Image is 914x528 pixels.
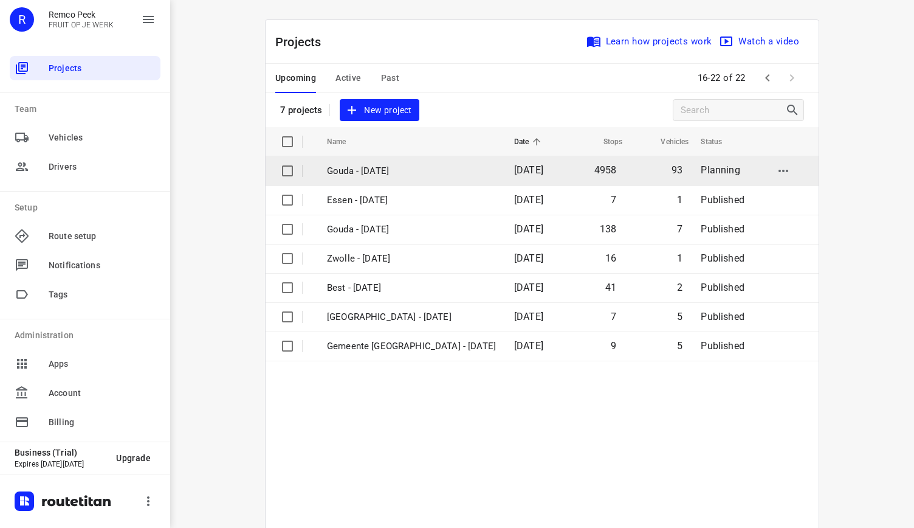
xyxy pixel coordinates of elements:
span: Route setup [49,230,156,243]
span: [DATE] [514,164,543,176]
div: Vehicles [10,125,160,150]
span: Published [701,194,744,206]
span: Date [514,134,545,149]
span: Vehicles [645,134,689,149]
span: 7 [677,223,682,235]
span: Vehicles [49,131,156,144]
p: Best - Friday [327,281,496,295]
p: FRUIT OP JE WERK [49,21,114,29]
span: Published [701,311,744,322]
span: Upcoming [275,71,316,86]
div: Drivers [10,155,160,179]
p: 7 projects [280,105,322,116]
div: Search [785,103,803,117]
span: [DATE] [514,311,543,322]
p: Team [15,103,160,116]
span: 2 [677,282,682,293]
p: Zwolle - Friday [327,252,496,266]
span: Name [327,134,362,149]
span: Tags [49,288,156,301]
span: 93 [672,164,682,176]
button: New project [340,99,419,122]
span: New project [347,103,411,118]
p: Gouda - Monday [327,164,496,178]
span: 41 [605,282,616,293]
span: Published [701,282,744,293]
span: 1 [677,252,682,264]
div: Notifications [10,253,160,277]
p: Business (Trial) [15,448,106,457]
span: [DATE] [514,282,543,293]
p: Essen - Friday [327,193,496,207]
span: Billing [49,416,156,429]
p: Gouda - Friday [327,223,496,237]
p: Administration [15,329,160,342]
span: 7 [611,311,616,322]
div: Projects [10,56,160,80]
span: Published [701,252,744,264]
span: Notifications [49,259,156,272]
span: 4958 [594,164,617,176]
span: 7 [611,194,616,206]
span: Status [701,134,738,149]
p: Expires [DATE][DATE] [15,460,106,468]
span: Published [701,340,744,352]
span: 5 [677,340,682,352]
span: Active [335,71,361,86]
p: Gemeente Rotterdam - Wednesday [327,339,496,353]
p: Setup [15,201,160,214]
span: 9 [611,340,616,352]
div: R [10,7,34,32]
span: Next Page [780,66,804,90]
p: Remco Peek [49,10,114,19]
span: Upgrade [116,453,151,463]
span: [DATE] [514,252,543,264]
div: Apps [10,352,160,376]
span: [DATE] [514,340,543,352]
span: Previous Page [755,66,780,90]
div: Tags [10,282,160,307]
span: [DATE] [514,194,543,206]
p: Projects [275,33,331,51]
div: Account [10,381,160,405]
span: Account [49,387,156,400]
span: 138 [600,223,617,235]
span: 5 [677,311,682,322]
div: Billing [10,410,160,434]
span: Drivers [49,161,156,173]
span: 16 [605,252,616,264]
span: Planning [701,164,740,176]
span: 16-22 of 22 [693,65,751,91]
button: Upgrade [106,447,160,469]
span: Stops [588,134,623,149]
span: Past [381,71,400,86]
span: Published [701,223,744,235]
span: 1 [677,194,682,206]
span: [DATE] [514,223,543,235]
div: Route setup [10,224,160,248]
span: Projects [49,62,156,75]
p: Gemeente Rotterdam - Thursday [327,310,496,324]
span: Apps [49,358,156,370]
input: Search projects [681,101,785,120]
